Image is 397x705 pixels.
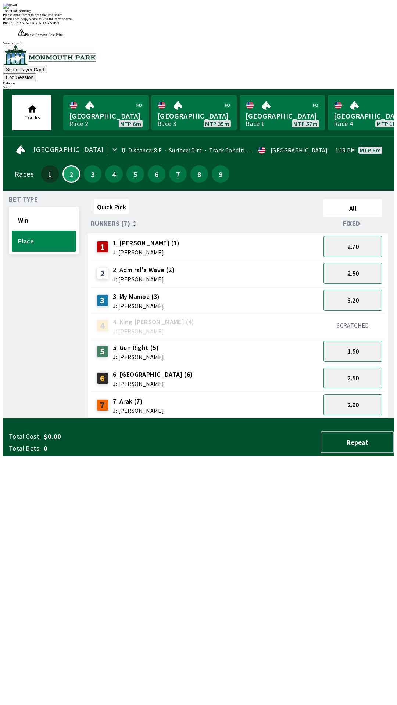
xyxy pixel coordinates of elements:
[113,328,194,334] span: J: [PERSON_NAME]
[3,41,394,45] div: Version 1.4.0
[151,95,237,130] a: [GEOGRAPHIC_DATA]Race 3MTP 35m
[190,165,208,183] button: 8
[202,147,267,154] span: Track Condition: Firm
[128,147,161,154] span: Distance: 8 F
[323,236,382,257] button: 2.70
[94,199,129,214] button: Quick Pick
[15,171,33,177] div: Races
[347,296,359,304] span: 3.20
[113,265,175,275] span: 2. Admiral's Wave (2)
[12,95,51,130] button: Tracks
[3,17,74,21] span: If you need help, please talk to the service desk.
[97,268,108,279] div: 2
[3,13,394,17] div: Please don't forget to grab the last ticket
[113,292,164,301] span: 3. My Mamba (3)
[240,95,325,130] a: [GEOGRAPHIC_DATA]Race 1MTP 57m
[97,346,108,357] div: 5
[323,290,382,311] button: 3.20
[150,171,164,177] span: 6
[63,95,149,130] a: [GEOGRAPHIC_DATA]Race 2MTP 6m
[113,408,164,413] span: J: [PERSON_NAME]
[323,368,382,388] button: 2.50
[113,343,164,352] span: 5. Gun Right (5)
[120,121,141,127] span: MTP 6m
[246,111,319,121] span: [GEOGRAPHIC_DATA]
[3,85,394,89] div: $ 3.00
[69,121,88,127] div: Race 2
[18,237,70,245] span: Place
[205,121,229,127] span: MTP 35m
[323,341,382,362] button: 1.50
[113,397,164,406] span: 7. Arak (7)
[327,204,379,213] span: All
[86,171,100,177] span: 3
[157,121,176,127] div: Race 3
[41,165,59,183] button: 1
[43,171,57,177] span: 1
[323,322,382,329] div: SCRATCHED
[105,165,123,183] button: 4
[44,432,160,441] span: $0.00
[122,147,125,153] div: 0
[97,294,108,306] div: 3
[323,394,382,415] button: 2.90
[65,172,78,176] span: 2
[347,269,359,278] span: 2.50
[327,438,387,446] span: Repeat
[347,374,359,382] span: 2.50
[9,196,38,202] span: Bet Type
[212,165,229,183] button: 9
[214,171,228,177] span: 9
[171,171,185,177] span: 7
[157,111,231,121] span: [GEOGRAPHIC_DATA]
[334,121,353,127] div: Race 4
[246,121,265,127] div: Race 1
[113,381,193,387] span: J: [PERSON_NAME]
[84,165,101,183] button: 3
[347,242,359,251] span: 2.70
[33,147,104,152] span: [GEOGRAPHIC_DATA]
[113,317,194,327] span: 4. King [PERSON_NAME] (4)
[113,303,164,309] span: J: [PERSON_NAME]
[9,432,41,441] span: Total Cost:
[323,199,382,217] button: All
[148,165,165,183] button: 6
[293,121,318,127] span: MTP 57m
[9,444,41,453] span: Total Bets:
[113,370,193,379] span: 6. [GEOGRAPHIC_DATA] (6)
[347,347,359,355] span: 1.50
[62,165,80,183] button: 2
[3,45,96,65] img: venue logo
[128,171,142,177] span: 5
[126,165,144,183] button: 5
[18,216,70,224] span: Win
[3,73,36,81] button: End Session
[169,165,187,183] button: 7
[113,238,180,248] span: 1. [PERSON_NAME] (1)
[360,147,381,153] span: MTP 6m
[113,276,175,282] span: J: [PERSON_NAME]
[91,221,130,227] span: Runners (7)
[192,171,206,177] span: 8
[97,372,108,384] div: 6
[347,401,359,409] span: 2.90
[343,221,360,227] span: Fixed
[113,354,164,360] span: J: [PERSON_NAME]
[91,220,321,227] div: Runners (7)
[97,399,108,411] div: 7
[25,114,40,121] span: Tracks
[12,210,76,231] button: Win
[25,33,63,37] span: Please Remove Last Print
[3,21,394,25] div: Public ID:
[3,81,394,85] div: Balance
[3,9,394,13] div: Ticket 1 of 1 printing
[321,431,394,453] button: Repeat
[335,147,355,153] span: 1:19 PM
[113,249,180,255] span: J: [PERSON_NAME]
[97,203,126,211] span: Quick Pick
[97,320,108,332] div: 4
[161,147,202,154] span: Surface: Dirt
[69,111,143,121] span: [GEOGRAPHIC_DATA]
[44,444,160,453] span: 0
[107,171,121,177] span: 4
